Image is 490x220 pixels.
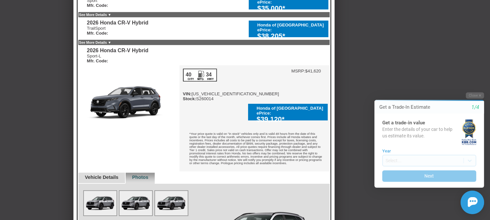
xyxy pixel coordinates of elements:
div: 40 [185,72,192,78]
div: 2026 Honda CR-V Hybrid [87,20,148,26]
img: Image.aspx [119,191,152,215]
img: 2026 Honda CR-V Hybrid [78,65,180,142]
b: Mfr. Code: [87,3,108,8]
div: $39,120* [257,116,324,124]
div: $35,000* [257,5,325,13]
iframe: Chat Assistance [361,86,490,220]
div: TrailSport [87,26,148,36]
div: 2026 Honda CR-V Hybrid [87,48,148,54]
img: Image.aspx [155,191,188,215]
td: $41,620 [305,69,321,73]
td: MSRP: [292,69,305,73]
div: *Your price quote is valid on "in stock" vehicles only and is valid 48 hours from the date of thi... [180,127,330,171]
a: See More Details ▼ [79,40,111,44]
b: Mfr. Code: [87,58,108,63]
b: VIN: [183,91,192,96]
a: Vehicle Details [85,175,119,180]
img: Image.aspx [84,191,117,215]
div: 34 [205,72,212,78]
div: Honda of [GEOGRAPHIC_DATA] ePrice: [257,23,325,32]
div: Sport-L [87,54,148,63]
div: Honda of [GEOGRAPHIC_DATA] ePrice: [257,106,324,116]
div: $38,205* [257,32,325,40]
div: [US_VEHICLE_IDENTIFICATION_NUMBER] S260014 [183,69,279,101]
b: Stock: [183,96,196,101]
b: Mfr. Code: [87,31,108,36]
a: Photos [132,175,149,180]
a: See More Details ▼ [79,13,111,17]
